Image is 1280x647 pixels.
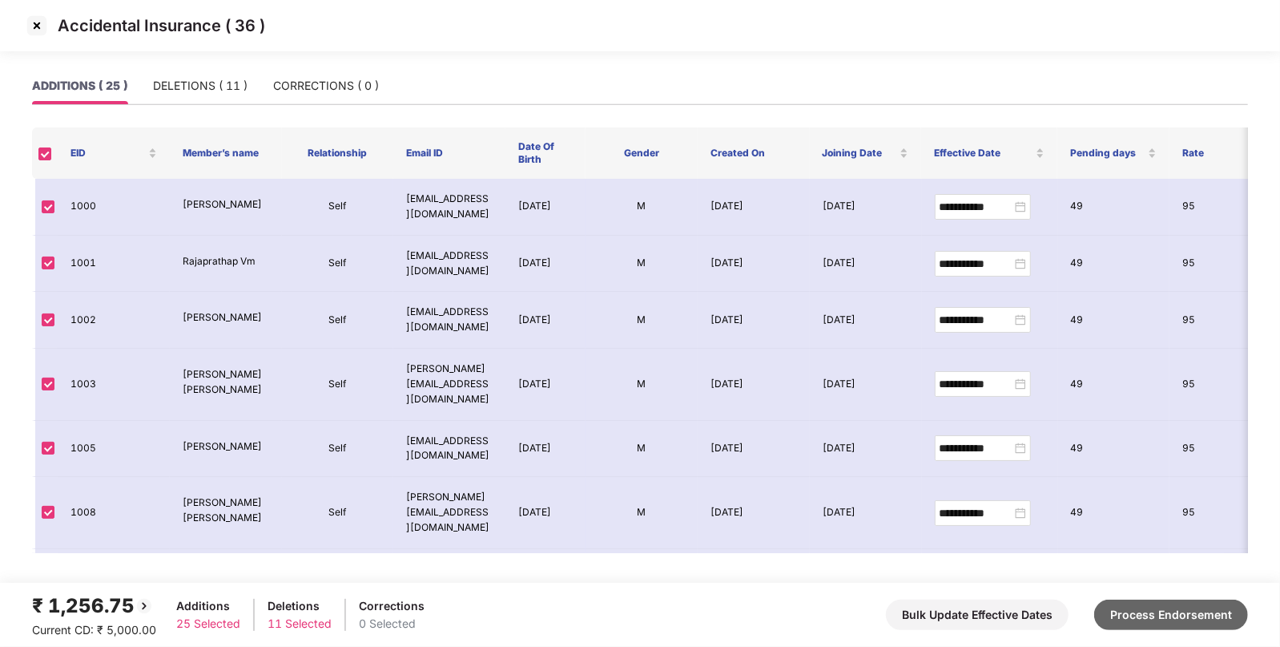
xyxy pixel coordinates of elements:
td: [DATE] [810,421,922,478]
td: [DATE] [698,477,810,549]
p: [PERSON_NAME] [183,197,269,212]
div: Additions [176,597,240,615]
td: [DATE] [810,236,922,293]
span: Current CD: ₹ 5,000.00 [32,623,156,637]
td: 49 [1058,292,1170,349]
td: M [586,477,698,549]
p: Accidental Insurance ( 36 ) [58,16,265,35]
th: Gender [586,127,698,179]
div: DELETIONS ( 11 ) [153,77,248,95]
td: 1008 [58,477,170,549]
img: svg+xml;base64,PHN2ZyBpZD0iQmFjay0yMHgyMCIgeG1sbnM9Imh0dHA6Ly93d3cudzMub3JnLzIwMDAvc3ZnIiB3aWR0aD... [135,596,154,616]
td: [DATE] [810,549,922,625]
td: [DATE] [698,292,810,349]
p: [PERSON_NAME] [183,310,269,326]
button: Bulk Update Effective Dates [886,600,1069,630]
td: M [586,421,698,478]
div: 25 Selected [176,615,240,633]
span: EID [70,147,145,160]
td: [DATE] [505,421,586,478]
td: 49 [1058,549,1170,625]
td: [DATE] [505,292,586,349]
td: 1002 [58,292,170,349]
td: [EMAIL_ADDRESS][DOMAIN_NAME] [393,421,505,478]
td: [PERSON_NAME][EMAIL_ADDRESS][DOMAIN_NAME] [393,477,505,549]
td: 49 [1058,349,1170,421]
div: ₹ 1,256.75 [32,591,156,621]
td: [DATE] [810,292,922,349]
td: Self [282,236,394,293]
td: [PERSON_NAME][EMAIL_ADDRESS][DOMAIN_NAME] [393,349,505,421]
span: Joining Date [823,147,897,160]
td: Self [282,549,394,625]
button: Process Endorsement [1094,600,1248,630]
td: M [586,349,698,421]
td: M [586,179,698,236]
td: [DATE] [505,549,586,625]
td: 1005 [58,421,170,478]
th: Member’s name [170,127,282,179]
p: [PERSON_NAME] [PERSON_NAME] [183,367,269,398]
td: Self [282,349,394,421]
td: Self [282,292,394,349]
td: 49 [1058,421,1170,478]
div: 0 Selected [359,615,425,633]
div: Deletions [268,597,332,615]
img: svg+xml;base64,PHN2ZyBpZD0iQ3Jvc3MtMzJ4MzIiIHhtbG5zPSJodHRwOi8vd3d3LnczLm9yZy8yMDAwL3N2ZyIgd2lkdG... [24,13,50,38]
div: CORRECTIONS ( 0 ) [273,77,379,95]
td: Self [282,179,394,236]
th: Effective Date [921,127,1057,179]
td: Self [282,477,394,549]
div: 11 Selected [268,615,332,633]
td: 1000 [58,179,170,236]
td: [DATE] [505,477,586,549]
div: Corrections [359,597,425,615]
td: [DATE] [505,349,586,421]
div: ADDITIONS ( 25 ) [32,77,127,95]
th: EID [58,127,170,179]
td: [DATE] [505,236,586,293]
td: 1003 [58,349,170,421]
th: Pending days [1057,127,1169,179]
td: [DATE] [698,236,810,293]
td: [DATE] [698,349,810,421]
td: M [586,549,698,625]
td: [EMAIL_ADDRESS][DOMAIN_NAME] [393,292,505,349]
td: [DATE] [810,349,922,421]
span: Effective Date [934,147,1032,160]
td: [DATE] [505,179,586,236]
td: [DATE] [810,179,922,236]
p: [PERSON_NAME] [183,439,269,455]
th: Date Of Birth [505,127,586,179]
th: Email ID [393,127,505,179]
td: [DATE] [698,179,810,236]
td: M [586,236,698,293]
td: [DATE] [810,477,922,549]
th: Joining Date [810,127,922,179]
td: [DATE] [698,549,810,625]
td: 1001 [58,236,170,293]
td: M [586,292,698,349]
span: Pending days [1070,147,1145,160]
td: 1013 [58,549,170,625]
p: [PERSON_NAME] [PERSON_NAME] [183,495,269,526]
th: Created On [698,127,810,179]
td: 49 [1058,236,1170,293]
th: Relationship [282,127,394,179]
td: 49 [1058,477,1170,549]
td: [PERSON_NAME][EMAIL_ADDRESS][DOMAIN_NAME] [393,549,505,625]
p: Rajaprathap Vm [183,254,269,269]
td: [EMAIL_ADDRESS][DOMAIN_NAME] [393,236,505,293]
td: [EMAIL_ADDRESS][DOMAIN_NAME] [393,179,505,236]
td: Self [282,421,394,478]
td: 49 [1058,179,1170,236]
td: [DATE] [698,421,810,478]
